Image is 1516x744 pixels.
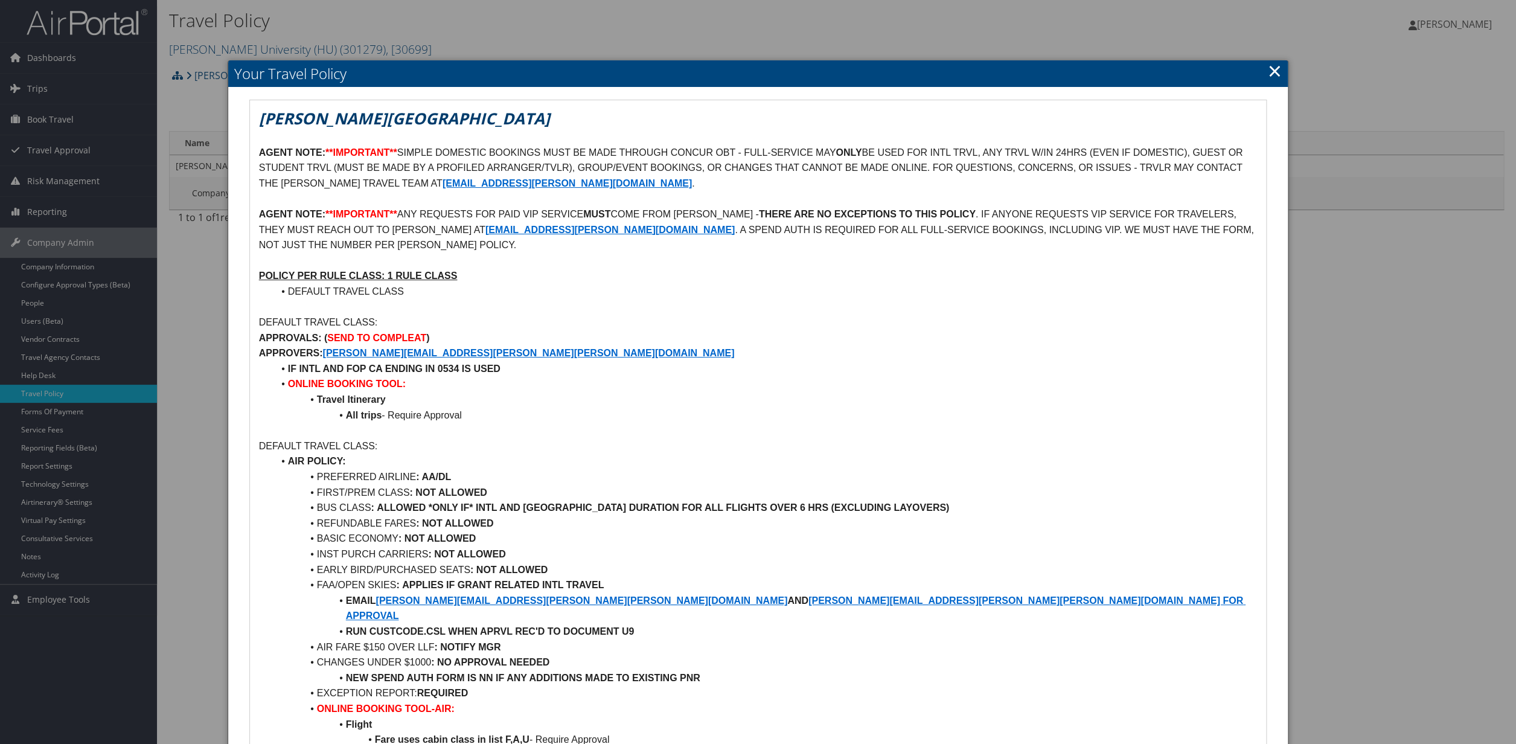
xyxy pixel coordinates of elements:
li: EARLY BIRD/PURCHASED SEATS [273,562,1258,578]
strong: : [434,642,437,652]
strong: AIR POLICY: [288,456,346,466]
li: INST PURCH CARRIERS [273,547,1258,562]
p: DEFAULT TRAVEL CLASS: [259,315,1258,330]
strong: THERE ARE NO EXCEPTIONS TO THIS POLICY [759,209,976,219]
strong: AGENT NOTE: [259,209,325,219]
strong: ( [324,333,327,343]
strong: EMAIL [346,595,376,606]
strong: : NOT ALLOWED [428,549,505,559]
li: REFUNDABLE FARES [273,516,1258,531]
a: [EMAIL_ADDRESS][PERSON_NAME][DOMAIN_NAME] [485,225,735,235]
strong: Travel Itinerary [317,394,386,405]
strong: : AA/DL [416,472,451,482]
strong: : NOT ALLOWED [398,533,476,544]
strong: ) [426,333,429,343]
strong: AND [787,595,808,606]
li: BUS CLASS [273,500,1258,516]
strong: Flight [346,719,373,730]
li: BASIC ECONOMY [273,531,1258,547]
li: PREFERRED AIRLINE [273,469,1258,485]
p: DEFAULT TRAVEL CLASS: [259,438,1258,454]
li: - Require Approval [273,408,1258,423]
strong: AGENT NOTE: [259,147,325,158]
strong: REQUIRED [417,688,468,698]
strong: APPLIES IF GRANT RELATED INTL TRAVEL [402,580,604,590]
strong: APPROVALS: [259,333,322,343]
a: [PERSON_NAME][EMAIL_ADDRESS][PERSON_NAME][PERSON_NAME][DOMAIN_NAME] [322,348,734,358]
u: POLICY PER RULE CLASS: 1 RULE CLASS [259,271,458,281]
li: CHANGES UNDER $1000 [273,655,1258,670]
strong: ONLINE BOOKING TOOL-AIR: [317,704,455,714]
a: [PERSON_NAME][EMAIL_ADDRESS][PERSON_NAME][PERSON_NAME][DOMAIN_NAME] [376,595,787,606]
li: EXCEPTION REPORT: [273,685,1258,701]
strong: All trips [346,410,382,420]
strong: ALLOWED *ONLY IF* INTL AND [GEOGRAPHIC_DATA] DURATION FOR ALL FLIGHTS OVER 6 HRS (EXCLUDING LAYOV... [377,502,949,513]
strong: : NO APPROVAL NEEDED [431,657,549,667]
strong: ONLY [836,147,862,158]
h2: Your Travel Policy [228,60,1288,87]
strong: : [371,502,374,513]
strong: APPROVERS: [259,348,323,358]
em: [PERSON_NAME][GEOGRAPHIC_DATA] [259,107,550,129]
p: SIMPLE DOMESTIC BOOKINGS MUST BE MADE THROUGH CONCUR OBT - FULL-SERVICE MAY BE USED FOR INTL TRVL... [259,145,1258,191]
strong: SEND TO COMPLEAT [327,333,426,343]
a: Close [1267,59,1281,83]
strong: ONLINE BOOKING TOOL: [288,379,406,389]
strong: : NOT ALLOWED [470,565,548,575]
strong: RUN CUSTCODE.CSL WHEN APRVL REC'D TO DOCUMENT U9 [346,626,635,637]
strong: MUST [583,209,610,219]
strong: NOTIFY MGR [440,642,501,652]
li: FIRST/PREM CLASS [273,485,1258,501]
li: FAA/OPEN SKIES [273,577,1258,593]
li: DEFAULT TRAVEL CLASS [273,284,1258,300]
strong: IF INTL AND FOP CA ENDING IN 0534 IS USED [288,364,501,374]
strong: NEW SPEND AUTH FORM IS NN IF ANY ADDITIONS MADE TO EXISTING PNR [346,673,700,683]
strong: : NOT ALLOWED [416,518,493,528]
strong: : NOT ALLOWED [409,487,487,498]
li: AIR FARE $150 OVER LLF [273,640,1258,655]
a: [EMAIL_ADDRESS][PERSON_NAME][DOMAIN_NAME] [443,178,692,188]
strong: : [396,580,399,590]
p: ANY REQUESTS FOR PAID VIP SERVICE COME FROM [PERSON_NAME] - . IF ANYONE REQUESTS VIP SERVICE FOR ... [259,207,1258,253]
